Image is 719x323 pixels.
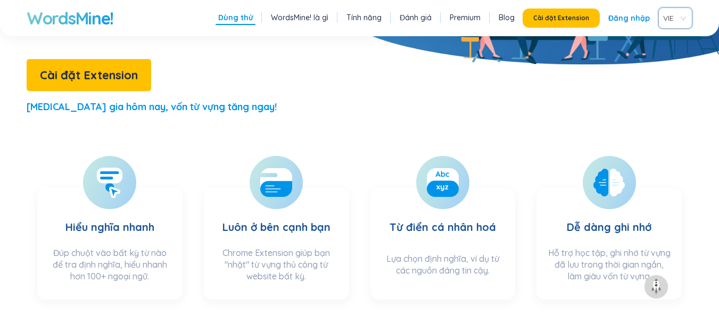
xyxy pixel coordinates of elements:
div: Đúp chuột vào bất kỳ từ nào để tra định nghĩa, hiểu nhanh hơn 100+ ngoại ngữ. [48,247,172,289]
h3: Dễ dàng ghi nhớ [567,198,651,242]
a: Blog [499,12,515,23]
h3: Hiểu nghĩa nhanh [65,198,154,242]
span: VIE [663,10,683,26]
a: Tính năng [346,12,382,23]
span: Cài đặt Extension [533,14,589,22]
a: Premium [450,12,481,23]
a: WordsMine! [27,7,113,29]
img: to top [648,278,665,295]
button: Cài đặt Extension [27,59,151,91]
div: Hỗ trợ học tập, ghi nhớ từ vựng đã lưu trong thời gian ngắn, làm giàu vốn từ vựng. [547,247,671,289]
p: [MEDICAL_DATA] gia hôm nay, vốn từ vựng tăng ngay! [27,100,277,114]
span: Cài đặt Extension [40,66,138,85]
a: Đăng nhập [608,9,650,28]
h3: Từ điển cá nhân hoá [390,198,496,247]
button: Cài đặt Extension [523,9,600,28]
div: Lựa chọn định nghĩa, ví dụ từ các nguồn đáng tin cậy. [381,253,505,289]
a: Dùng thử [218,12,253,23]
a: Cài đặt Extension [27,71,151,81]
a: Đánh giá [400,12,432,23]
h3: Luôn ở bên cạnh bạn [222,198,330,242]
div: Chrome Extension giúp bạn "nhặt" từ vựng thủ công từ website bất kỳ. [214,247,338,289]
a: WordsMine! là gì [271,12,328,23]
